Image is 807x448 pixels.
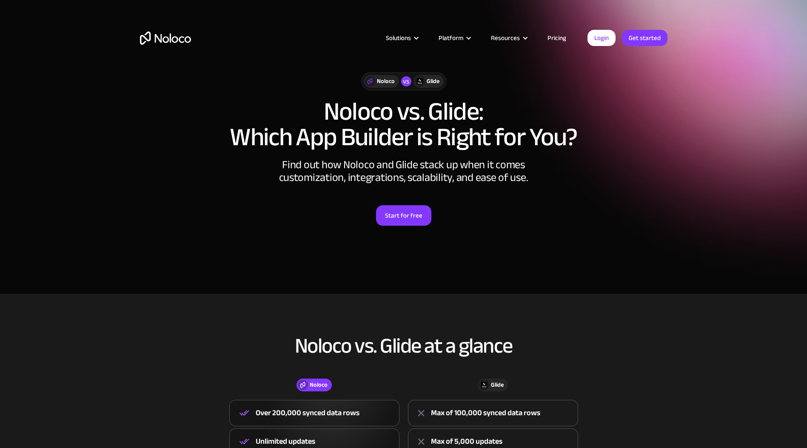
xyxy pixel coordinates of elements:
div: vs [401,76,411,86]
div: Noloco [377,77,395,86]
div: Solutions [386,32,411,43]
div: Max of 100,000 synced data rows [431,407,540,419]
div: Solutions [375,32,428,43]
div: Glide [427,77,439,86]
div: Resources [491,32,520,43]
h1: Noloco vs. Glide: Which App Builder is Right for You? [140,99,667,150]
a: Get started [622,30,667,46]
h2: Noloco vs. Glide at a glance [140,334,667,357]
div: Platform [439,32,463,43]
a: Pricing [537,32,577,43]
div: Max of 5,000 updates [431,435,502,448]
div: Resources [480,32,537,43]
div: Glide [491,380,504,390]
a: Start for free [376,205,431,226]
div: Platform [428,32,480,43]
div: Over 200,000 synced data rows [256,407,359,419]
a: Login [587,30,616,46]
div: Noloco [310,380,328,390]
div: Find out how Noloco and Glide stack up when it comes customization, integrations, scalability, an... [276,158,531,184]
a: home [140,32,191,45]
div: Unlimited updates [256,435,315,448]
